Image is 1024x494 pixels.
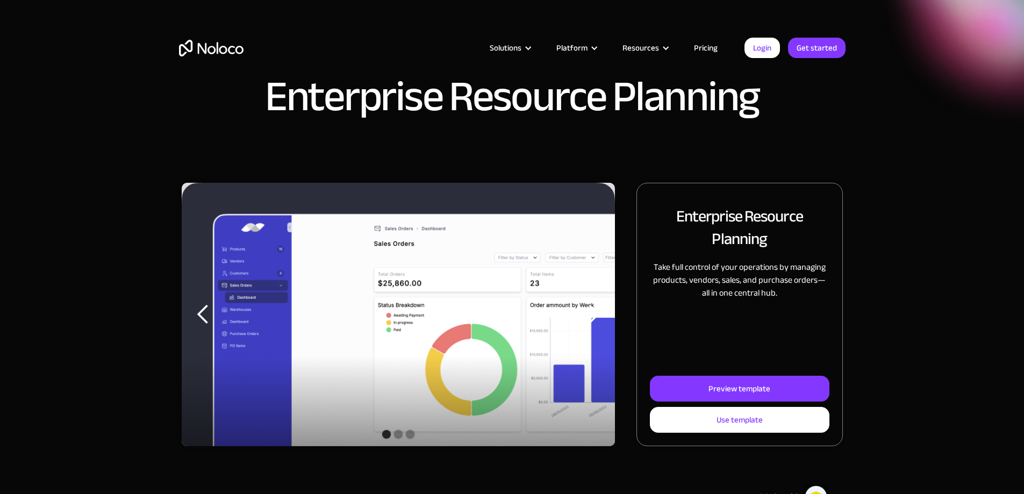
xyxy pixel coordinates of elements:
[182,183,225,446] div: previous slide
[182,183,615,446] div: 1 of 3
[744,38,780,58] a: Login
[382,430,391,439] div: Show slide 1 of 3
[609,41,681,55] div: Resources
[490,41,521,55] div: Solutions
[650,205,829,250] h2: Enterprise Resource Planning
[708,382,770,396] div: Preview template
[394,430,403,439] div: Show slide 2 of 3
[556,41,588,55] div: Platform
[265,75,759,118] h1: Enterprise Resource Planning
[476,41,543,55] div: Solutions
[179,40,244,56] a: home
[406,430,414,439] div: Show slide 3 of 3
[650,261,829,299] p: Take full control of your operations by managing products, vendors, sales, and purchase orders—al...
[543,41,609,55] div: Platform
[717,413,763,427] div: Use template
[650,407,829,433] a: Use template
[572,183,615,446] div: next slide
[622,41,659,55] div: Resources
[788,38,846,58] a: Get started
[681,41,731,55] a: Pricing
[650,376,829,402] a: Preview template
[182,183,615,446] div: carousel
